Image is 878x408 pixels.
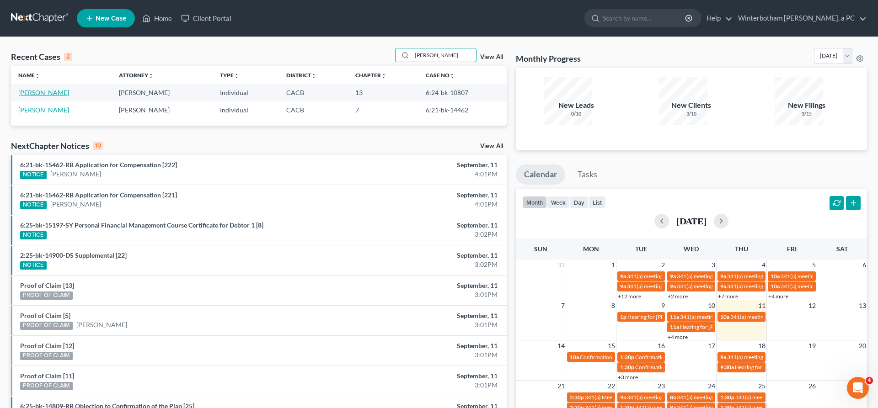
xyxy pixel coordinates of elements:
[20,201,47,209] div: NOTICE
[787,245,797,253] span: Fri
[775,111,839,117] div: 3/15
[18,106,69,114] a: [PERSON_NAME]
[670,394,676,401] span: 8a
[20,352,73,360] div: PROOF OF CLAIM
[20,322,73,330] div: PROOF OF CLAIM
[20,251,127,259] a: 2:25-bk-14900-DS Supplemental [22]
[768,293,788,300] a: +4 more
[720,283,726,290] span: 9a
[659,100,723,111] div: New Clients
[670,313,679,320] span: 11a
[707,300,716,311] span: 10
[557,340,566,351] span: 14
[20,191,177,199] a: 6:21-bk-15462-RB Application for Compensation [221]
[148,73,154,79] i: unfold_more
[20,221,263,229] a: 6:25-bk-15197-SY Personal Financial Management Course Certificate for Debtor 1 [8]
[344,251,498,260] div: September, 11
[720,394,734,401] span: 1:30p
[516,164,565,185] a: Calendar
[418,101,507,118] td: 6:21-bk-14462
[20,382,73,390] div: PROOF OF CLAIM
[279,84,348,101] td: CACB
[808,340,817,351] span: 19
[589,196,606,208] button: list
[20,312,70,319] a: Proof of Claim [5]
[811,260,817,270] span: 5
[344,170,498,179] div: 4:01PM
[583,245,599,253] span: Mon
[480,143,503,149] a: View All
[20,231,47,239] div: NOTICE
[771,273,780,280] span: 10a
[344,230,498,239] div: 3:02PM
[311,73,316,79] i: unfold_more
[620,283,626,290] span: 9a
[727,273,815,280] span: 341(a) meeting for [PERSON_NAME]
[627,313,753,320] span: Hearing for [PERSON_NAME] and [PERSON_NAME]
[20,372,74,380] a: Proof of Claim [11]
[676,216,707,226] h2: [DATE]
[657,340,666,351] span: 16
[761,260,766,270] span: 4
[620,394,626,401] span: 9a
[735,394,824,401] span: 341(a) meeting for [PERSON_NAME]
[20,161,177,169] a: 6:21-bk-15462-RB Application for Compensation [222]
[119,72,154,79] a: Attorneyunfold_more
[735,364,860,371] span: Hearing for [PERSON_NAME] and [PERSON_NAME]
[93,142,103,150] div: 10
[76,320,127,329] a: [PERSON_NAME]
[635,245,647,253] span: Tue
[733,10,867,26] a: Winterbotham [PERSON_NAME], a PC
[544,111,608,117] div: 0/10
[635,354,837,360] span: Confirmation hearing for [PERSON_NAME] and [PERSON_NAME] [PERSON_NAME]
[660,300,666,311] span: 9
[858,340,867,351] span: 20
[610,260,616,270] span: 1
[627,283,813,290] span: 341(a) meeting for [PERSON_NAME] [PERSON_NAME] and [PERSON_NAME]
[344,341,498,350] div: September, 11
[720,313,729,320] span: 10a
[18,72,40,79] a: Nameunfold_more
[620,273,626,280] span: 9a
[607,340,616,351] span: 15
[680,313,822,320] span: 341(a) meeting for [PERSON_NAME] and [PERSON_NAME]
[213,101,279,118] td: Individual
[348,84,418,101] td: 13
[20,342,74,350] a: Proof of Claim [12]
[213,84,279,101] td: Individual
[344,191,498,200] div: September, 11
[381,73,386,79] i: unfold_more
[707,381,716,392] span: 24
[344,371,498,381] div: September, 11
[547,196,570,208] button: week
[418,84,507,101] td: 6:24-bk-10807
[660,260,666,270] span: 2
[112,101,212,118] td: [PERSON_NAME]
[557,260,566,270] span: 31
[757,300,766,311] span: 11
[670,323,679,330] span: 11a
[668,334,688,340] a: +4 more
[286,72,316,79] a: Districtunfold_more
[677,273,765,280] span: 341(a) meeting for [PERSON_NAME]
[702,10,733,26] a: Help
[580,354,684,360] span: Confirmation hearing for [PERSON_NAME]
[516,53,581,64] h3: Monthly Progress
[866,377,873,384] span: 4
[620,354,634,360] span: 1:30p
[344,381,498,390] div: 3:01PM
[771,283,780,290] span: 10a
[808,300,817,311] span: 12
[560,300,566,311] span: 7
[50,200,101,209] a: [PERSON_NAME]
[412,48,476,62] input: Search by name...
[618,293,641,300] a: +12 more
[480,54,503,60] a: View All
[707,340,716,351] span: 17
[96,15,126,22] span: New Case
[344,320,498,329] div: 3:01PM
[680,323,751,330] span: Hearing for [PERSON_NAME]
[64,53,72,61] div: 2
[344,281,498,290] div: September, 11
[858,300,867,311] span: 13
